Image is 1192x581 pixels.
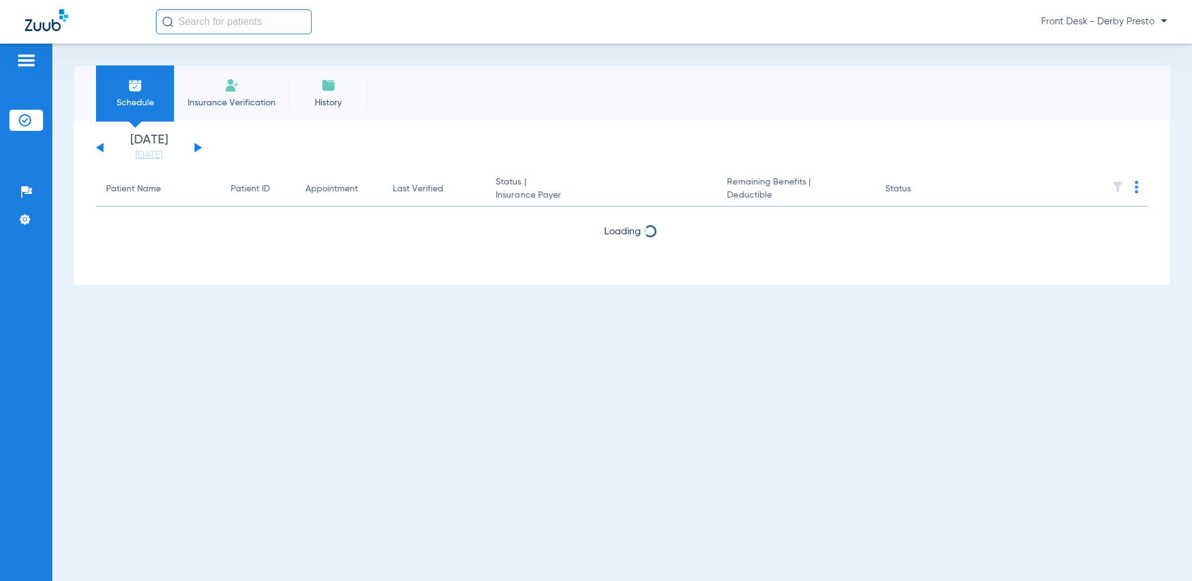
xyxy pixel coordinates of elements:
[162,16,173,27] img: Search Icon
[486,172,717,207] th: Status |
[1135,181,1138,193] img: group-dot-blue.svg
[106,183,161,196] div: Patient Name
[321,78,336,93] img: History
[16,53,36,68] img: hamburger-icon
[299,97,358,109] span: History
[393,183,476,196] div: Last Verified
[604,227,641,237] span: Loading
[393,183,443,196] div: Last Verified
[183,97,280,109] span: Insurance Verification
[156,9,312,34] input: Search for patients
[231,183,270,196] div: Patient ID
[231,183,286,196] div: Patient ID
[305,183,358,196] div: Appointment
[25,9,68,31] img: Zuub Logo
[496,189,707,202] span: Insurance Payer
[105,97,165,109] span: Schedule
[727,189,865,202] span: Deductible
[112,149,186,161] a: [DATE]
[717,172,875,207] th: Remaining Benefits |
[128,78,143,93] img: Schedule
[875,172,959,207] th: Status
[112,134,186,161] li: [DATE]
[305,183,373,196] div: Appointment
[106,183,211,196] div: Patient Name
[224,78,239,93] img: Manual Insurance Verification
[1041,16,1167,28] span: Front Desk - Derby Presto
[1112,181,1124,193] img: filter.svg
